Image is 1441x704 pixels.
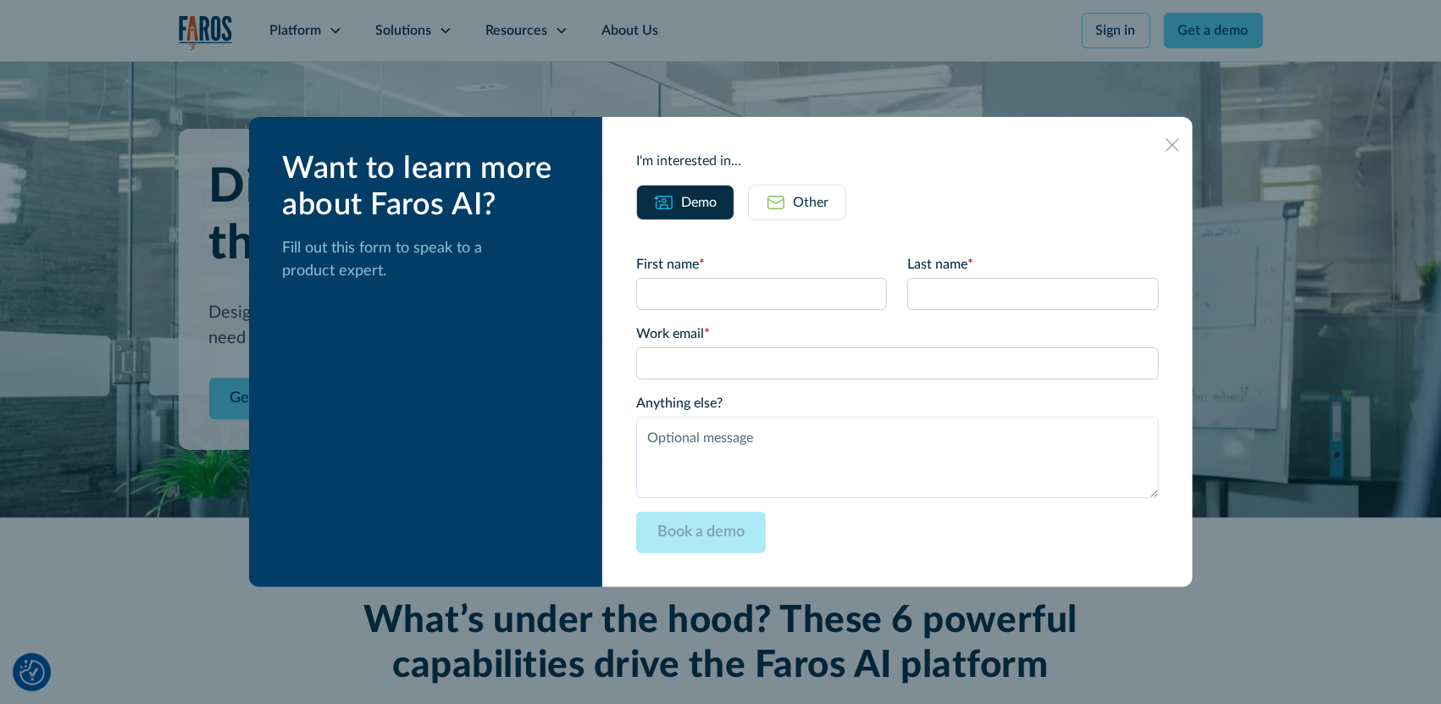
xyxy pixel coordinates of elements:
label: Anything else? [636,393,1158,413]
label: Last name [907,254,1158,274]
div: Other [793,192,829,213]
div: Demo [681,192,717,213]
input: Book a demo [636,512,766,553]
div: I'm interested in... [636,151,1158,171]
label: First name [636,254,887,274]
p: Fill out this form to speak to a product expert. [283,237,576,283]
div: Want to learn more about Faros AI? [283,151,576,224]
form: Email Form [636,254,1158,553]
label: Work email [636,324,1158,344]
